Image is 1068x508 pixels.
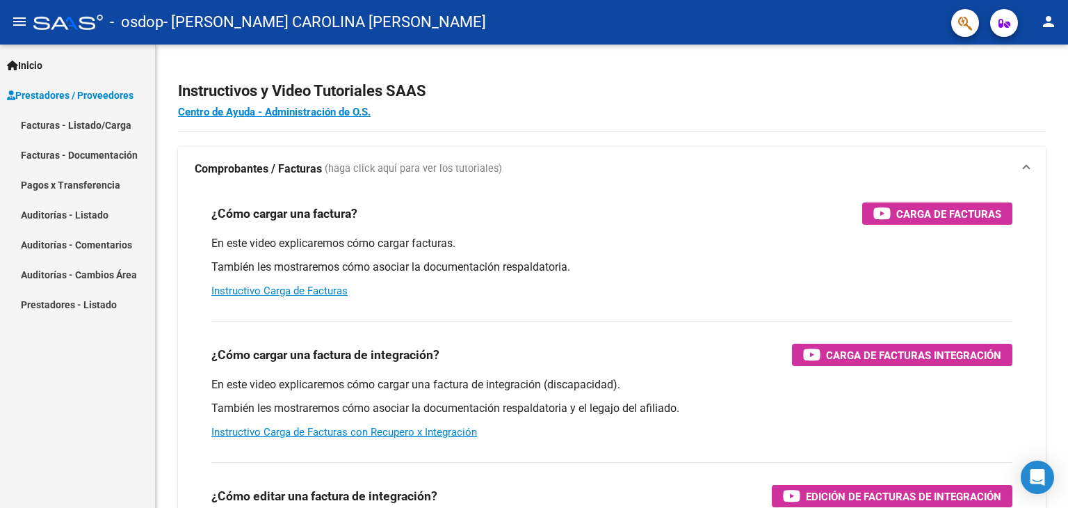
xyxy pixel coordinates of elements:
[163,7,486,38] span: - [PERSON_NAME] CAROLINA [PERSON_NAME]
[792,344,1012,366] button: Carga de Facturas Integración
[7,88,133,103] span: Prestadores / Proveedores
[211,236,1012,251] p: En este video explicaremos cómo cargar facturas.
[806,488,1001,505] span: Edición de Facturas de integración
[211,426,477,438] a: Instructivo Carga de Facturas con Recupero x Integración
[211,377,1012,392] p: En este video explicaremos cómo cargar una factura de integración (discapacidad).
[195,161,322,177] strong: Comprobantes / Facturas
[211,345,439,365] h3: ¿Cómo cargar una factura de integración?
[178,78,1046,104] h2: Instructivos y Video Tutoriales SAAS
[211,486,437,506] h3: ¿Cómo editar una factura de integración?
[826,347,1001,364] span: Carga de Facturas Integración
[211,204,357,223] h3: ¿Cómo cargar una factura?
[1040,13,1057,30] mat-icon: person
[211,260,1012,275] p: También les mostraremos cómo asociar la documentación respaldatoria.
[178,147,1046,191] mat-expansion-panel-header: Comprobantes / Facturas (haga click aquí para ver los tutoriales)
[325,161,502,177] span: (haga click aquí para ver los tutoriales)
[178,106,371,118] a: Centro de Ayuda - Administración de O.S.
[862,203,1012,225] button: Carga de Facturas
[11,13,28,30] mat-icon: menu
[110,7,163,38] span: - osdop
[1021,461,1054,494] div: Open Intercom Messenger
[211,401,1012,416] p: También les mostraremos cómo asociar la documentación respaldatoria y el legajo del afiliado.
[896,205,1001,223] span: Carga de Facturas
[7,58,42,73] span: Inicio
[772,485,1012,507] button: Edición de Facturas de integración
[211,285,348,297] a: Instructivo Carga de Facturas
